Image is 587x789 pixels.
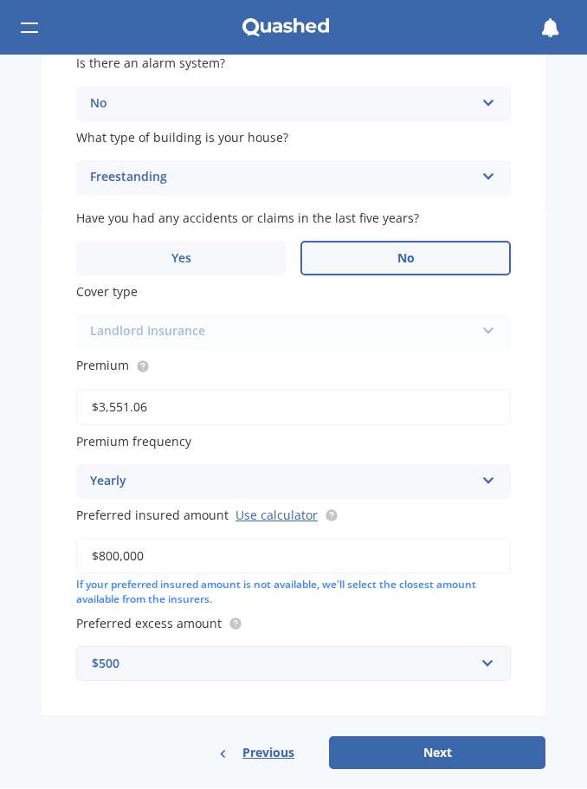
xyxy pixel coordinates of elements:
input: Enter premium [76,390,511,426]
div: $500 [92,655,474,674]
div: If your preferred insured amount is not available, we'll select the closest amount available from... [76,579,511,608]
span: Yes [171,252,191,267]
input: Enter amount [76,539,511,575]
span: Premium [76,359,129,375]
span: Preferred insured amount [76,508,229,524]
span: Have you had any accidents or claims in the last five years? [76,210,419,227]
div: Freestanding [90,168,474,189]
span: Is there an alarm system? [76,56,225,73]
span: No [397,252,415,267]
div: No [90,94,474,115]
button: Next [329,737,545,770]
span: What type of building is your house? [76,130,288,146]
div: Yearly [90,472,474,493]
span: Cover type [76,284,138,301]
span: Preferred excess amount [76,616,222,632]
span: Premium frequency [76,434,191,450]
span: Previous [242,745,294,762]
a: Use calculator [235,508,318,524]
